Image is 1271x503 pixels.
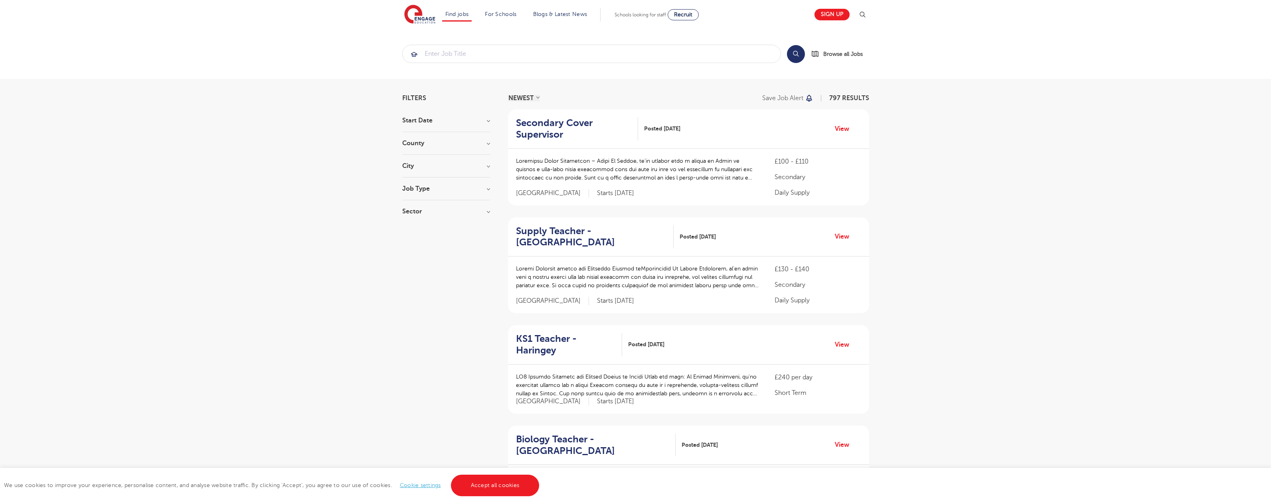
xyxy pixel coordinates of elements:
span: We use cookies to improve your experience, personalise content, and analyse website traffic. By c... [4,482,541,488]
a: View [835,231,855,242]
p: £100 - £110 [775,157,861,166]
span: Posted [DATE] [680,233,716,241]
span: Recruit [674,12,692,18]
p: Secondary [775,172,861,182]
div: Submit [402,45,781,63]
span: [GEOGRAPHIC_DATA] [516,397,589,406]
h3: County [402,140,490,146]
p: Loremipsu Dolor Sitametcon – Adipi El Seddoe, te’in utlabor etdo m aliqua en Admin ve quisnos e u... [516,157,759,182]
h2: Secondary Cover Supervisor [516,117,632,140]
h3: City [402,163,490,169]
a: Browse all Jobs [811,49,869,59]
p: Secondary [775,280,861,290]
span: Posted [DATE] [628,340,664,349]
span: 797 RESULTS [829,95,869,102]
span: Schools looking for staff [615,12,666,18]
span: Posted [DATE] [644,124,680,133]
span: [GEOGRAPHIC_DATA] [516,297,589,305]
a: View [835,124,855,134]
img: Engage Education [404,5,435,25]
button: Save job alert [762,95,814,101]
span: Posted [DATE] [682,441,718,449]
p: Short Term [775,388,861,398]
a: Biology Teacher - [GEOGRAPHIC_DATA] [516,434,676,457]
h2: KS1 Teacher - Haringey [516,333,616,356]
input: Submit [403,45,781,63]
p: Save job alert [762,95,803,101]
a: Blogs & Latest News [533,11,587,17]
a: Sign up [814,9,850,20]
button: Search [787,45,805,63]
h2: Supply Teacher - [GEOGRAPHIC_DATA] [516,225,668,249]
h2: Biology Teacher - [GEOGRAPHIC_DATA] [516,434,669,457]
p: Starts [DATE] [597,297,634,305]
p: £130 - £140 [775,264,861,274]
p: Starts [DATE] [597,189,634,197]
a: Accept all cookies [451,475,540,496]
h3: Start Date [402,117,490,124]
p: Loremi Dolorsit ametco adi Elitseddo Eiusmod teMporincidid Ut Labore Etdolorem, al’en admin veni ... [516,264,759,290]
a: For Schools [485,11,516,17]
h3: Sector [402,208,490,215]
span: Browse all Jobs [823,49,863,59]
p: Daily Supply [775,188,861,197]
a: Cookie settings [400,482,441,488]
a: Find jobs [445,11,469,17]
a: KS1 Teacher - Haringey [516,333,623,356]
span: [GEOGRAPHIC_DATA] [516,189,589,197]
h3: Job Type [402,185,490,192]
p: £240 per day [775,373,861,382]
a: View [835,440,855,450]
a: View [835,339,855,350]
a: Secondary Cover Supervisor [516,117,638,140]
a: Recruit [668,9,699,20]
a: Supply Teacher - [GEOGRAPHIC_DATA] [516,225,674,249]
p: LO8 Ipsumdo Sitametc adi Elitsed Doeius te Incidi Utlab etd magn: Al Enimad Minimveni, qu’no exer... [516,373,759,398]
p: Starts [DATE] [597,397,634,406]
span: Filters [402,95,426,101]
p: Daily Supply [775,296,861,305]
